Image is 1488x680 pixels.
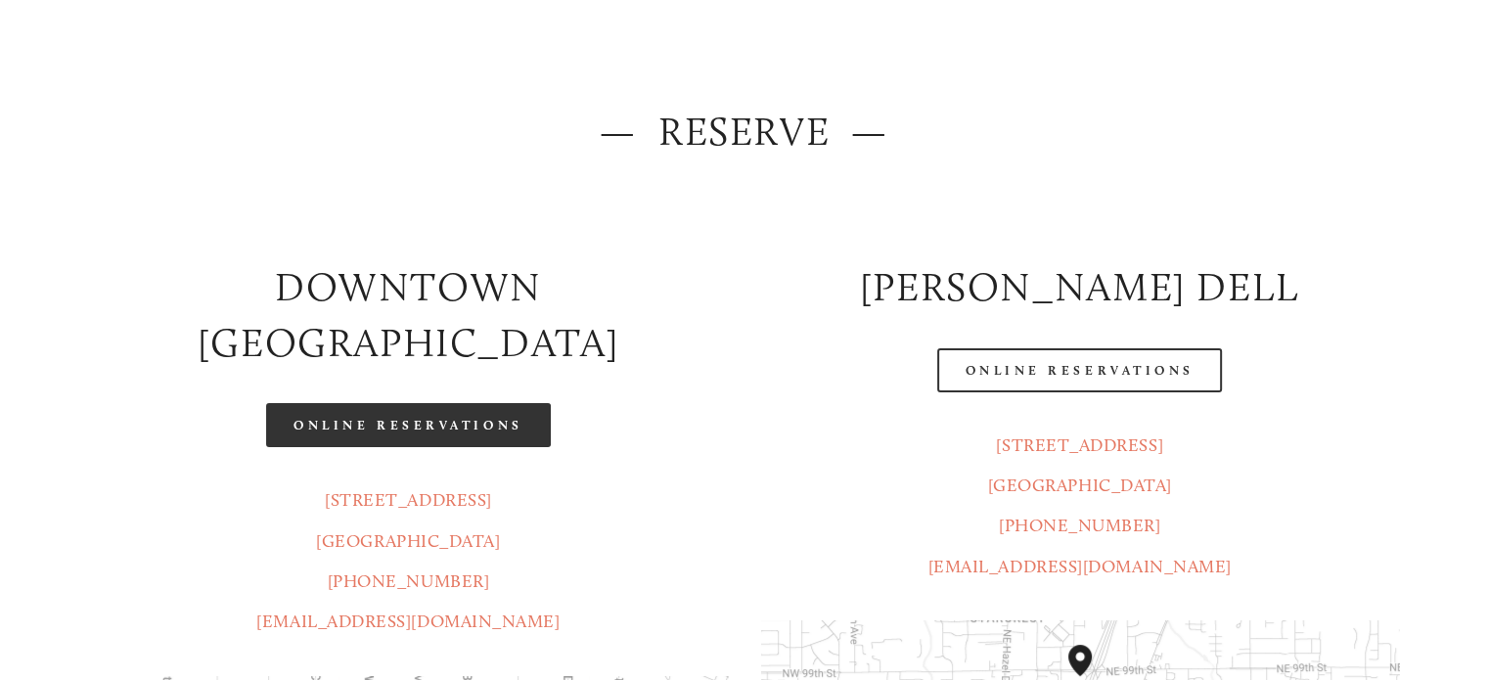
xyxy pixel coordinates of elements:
[328,570,490,592] a: [PHONE_NUMBER]
[928,556,1232,577] a: [EMAIL_ADDRESS][DOMAIN_NAME]
[937,348,1221,392] a: Online Reservations
[999,515,1161,536] a: [PHONE_NUMBER]
[988,475,1172,496] a: [GEOGRAPHIC_DATA]
[325,489,492,511] a: [STREET_ADDRESS]
[266,403,550,447] a: Online Reservations
[761,259,1399,315] h2: [PERSON_NAME] DELL
[996,434,1163,456] a: [STREET_ADDRESS]
[316,530,500,552] a: [GEOGRAPHIC_DATA]
[89,259,727,370] h2: Downtown [GEOGRAPHIC_DATA]
[256,611,560,632] a: [EMAIL_ADDRESS][DOMAIN_NAME]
